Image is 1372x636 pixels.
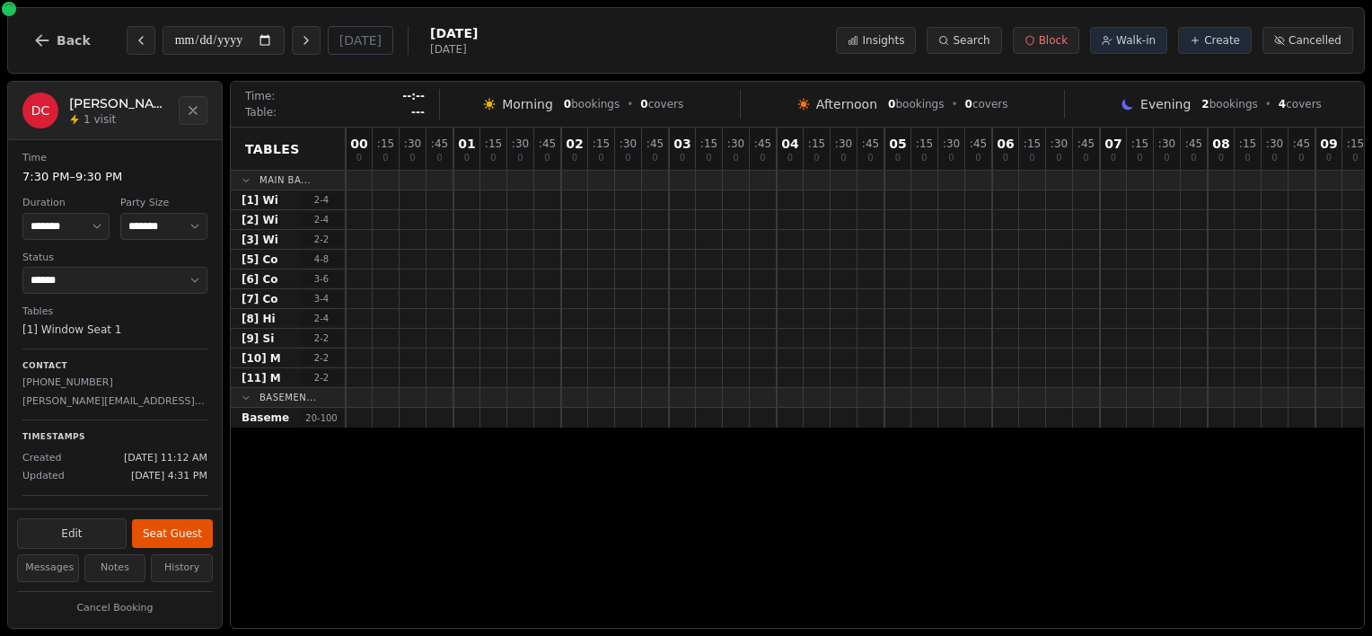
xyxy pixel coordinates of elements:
[259,391,316,404] span: Basemen...
[1051,138,1068,149] span: : 30
[242,193,278,208] span: [1] Wi
[620,138,637,149] span: : 30
[328,26,393,55] button: [DATE]
[951,97,957,111] span: •
[943,138,960,149] span: : 30
[300,252,343,266] span: 4 - 8
[1244,154,1250,163] span: 0
[22,93,58,128] div: DC
[1293,138,1310,149] span: : 45
[1191,154,1196,163] span: 0
[179,96,207,125] button: Close
[356,154,362,163] span: 0
[151,554,213,582] button: History
[598,154,603,163] span: 0
[564,98,571,110] span: 0
[1111,154,1116,163] span: 0
[1137,154,1142,163] span: 0
[1266,138,1283,149] span: : 30
[673,137,690,150] span: 03
[867,154,873,163] span: 0
[242,411,289,425] span: Baseme
[300,351,343,365] span: 2 - 2
[564,97,620,111] span: bookings
[965,97,1008,111] span: covers
[464,154,470,163] span: 0
[888,97,944,111] span: bookings
[1140,95,1191,113] span: Evening
[22,451,62,466] span: Created
[1320,137,1337,150] span: 09
[888,98,895,110] span: 0
[1298,154,1304,163] span: 0
[1262,27,1353,54] button: Cancelled
[17,518,127,549] button: Edit
[19,19,105,62] button: Back
[120,196,207,211] dt: Party Size
[836,27,916,54] button: Insights
[835,138,852,149] span: : 30
[22,394,207,410] p: [PERSON_NAME][EMAIL_ADDRESS][DOMAIN_NAME]
[242,371,281,385] span: [11] M
[22,196,110,211] dt: Duration
[862,33,904,48] span: Insights
[975,154,981,163] span: 0
[259,173,311,187] span: Main Ba...
[970,138,987,149] span: : 45
[84,112,116,127] span: 1 visit
[485,138,502,149] span: : 15
[816,95,877,113] span: Afternoon
[997,137,1014,150] span: 06
[1212,137,1229,150] span: 08
[300,411,343,425] span: 20 - 100
[1347,138,1364,149] span: : 15
[131,469,207,484] span: [DATE] 4:31 PM
[1352,154,1358,163] span: 0
[292,26,321,55] button: Next day
[927,27,1001,54] button: Search
[1279,98,1286,110] span: 4
[404,138,421,149] span: : 30
[22,251,207,266] dt: Status
[40,507,118,519] p: Payment Links
[760,154,765,163] span: 0
[1039,33,1068,48] span: Block
[1003,154,1008,163] span: 0
[1013,27,1079,54] button: Block
[1077,138,1095,149] span: : 45
[57,34,91,47] span: Back
[1288,33,1341,48] span: Cancelled
[242,252,278,267] span: [5] Co
[593,138,610,149] span: : 15
[1185,138,1202,149] span: : 45
[430,42,478,57] span: [DATE]
[1104,137,1121,150] span: 07
[490,154,496,163] span: 0
[430,24,478,42] span: [DATE]
[840,154,846,163] span: 0
[895,154,901,163] span: 0
[300,331,343,345] span: 2 - 2
[242,351,281,366] span: [10] M
[1131,138,1148,149] span: : 15
[814,154,819,163] span: 0
[127,26,155,55] button: Previous day
[436,154,442,163] span: 0
[652,154,657,163] span: 0
[22,151,207,166] dt: Time
[300,193,343,207] span: 2 - 4
[953,33,989,48] span: Search
[539,138,556,149] span: : 45
[245,105,277,119] span: Table:
[916,138,933,149] span: : 15
[300,213,343,226] span: 2 - 4
[300,233,343,246] span: 2 - 2
[22,360,207,373] p: Contact
[727,138,744,149] span: : 30
[300,312,343,325] span: 2 - 4
[245,89,275,103] span: Time:
[402,89,425,103] span: --:--
[808,138,825,149] span: : 15
[242,312,276,326] span: [8] Hi
[1090,27,1167,54] button: Walk-in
